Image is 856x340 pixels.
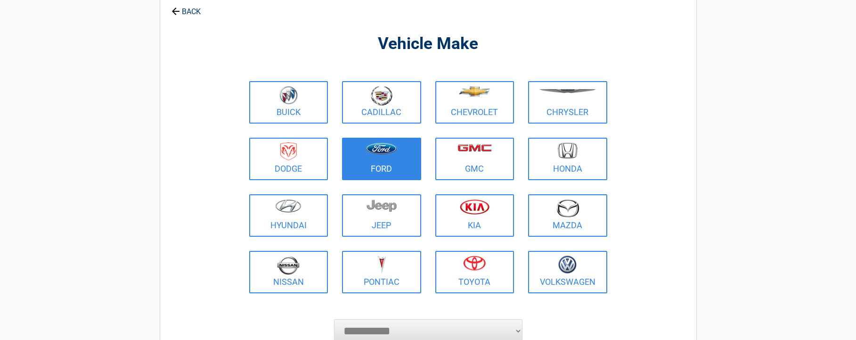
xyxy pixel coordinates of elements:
img: chevrolet [459,86,490,97]
img: dodge [280,142,297,161]
img: hyundai [275,199,302,213]
img: chrysler [539,89,596,93]
img: buick [279,86,298,105]
a: Chrysler [528,81,607,124]
img: nissan [277,256,300,275]
a: Volkswagen [528,251,607,293]
img: cadillac [371,86,392,106]
img: kia [460,199,489,215]
a: Hyundai [249,194,328,237]
img: volkswagen [558,256,577,274]
a: Jeep [342,194,421,237]
img: mazda [556,199,579,217]
a: Honda [528,138,607,180]
a: Buick [249,81,328,124]
img: toyota [463,256,486,271]
img: pontiac [377,256,386,274]
a: Chevrolet [435,81,514,124]
img: jeep [367,199,397,212]
h2: Vehicle Make [247,33,610,55]
a: Ford [342,138,421,180]
a: Dodge [249,138,328,180]
a: GMC [435,138,514,180]
a: Toyota [435,251,514,293]
a: Nissan [249,251,328,293]
a: Cadillac [342,81,421,124]
img: honda [558,142,578,159]
a: Pontiac [342,251,421,293]
img: ford [366,142,397,155]
img: gmc [457,144,492,152]
a: Kia [435,194,514,237]
a: Mazda [528,194,607,237]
